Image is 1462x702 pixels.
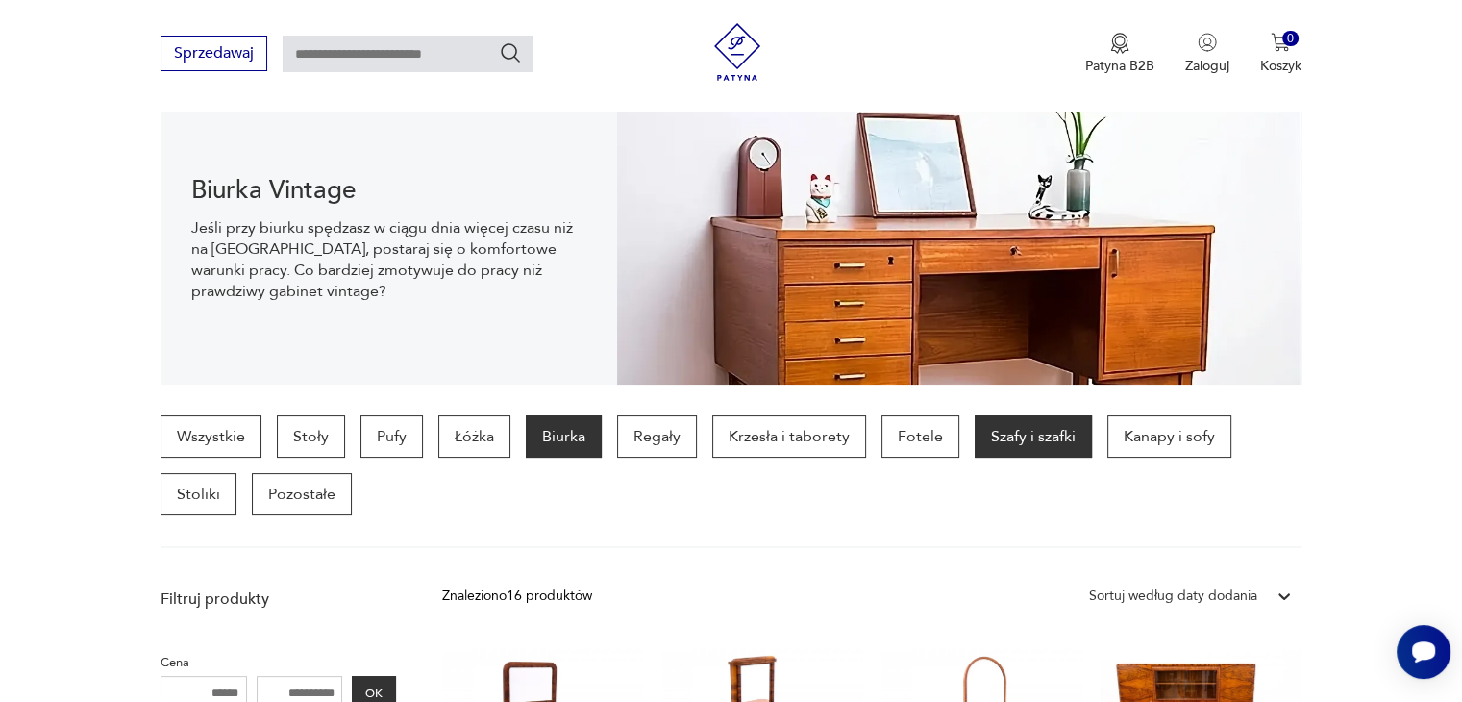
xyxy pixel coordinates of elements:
[708,23,766,81] img: Patyna - sklep z meblami i dekoracjami vintage
[617,96,1301,385] img: 217794b411677fc89fd9d93ef6550404.webp
[1260,57,1301,75] p: Koszyk
[1271,33,1290,52] img: Ikona koszyka
[438,415,510,458] a: Łóżka
[161,652,396,673] p: Cena
[881,415,959,458] a: Fotele
[360,415,423,458] a: Pufy
[1085,33,1154,75] button: Patyna B2B
[191,179,586,202] h1: Biurka Vintage
[712,415,866,458] a: Krzesła i taborety
[1085,57,1154,75] p: Patyna B2B
[161,415,261,458] a: Wszystkie
[1185,33,1229,75] button: Zaloguj
[1110,33,1129,54] img: Ikona medalu
[1260,33,1301,75] button: 0Koszyk
[1089,586,1257,607] div: Sortuj według daty dodania
[1085,33,1154,75] a: Ikona medaluPatyna B2B
[161,473,236,515] a: Stoliki
[499,41,522,64] button: Szukaj
[191,217,586,302] p: Jeśli przy biurku spędzasz w ciągu dnia więcej czasu niż na [GEOGRAPHIC_DATA], postaraj się o kom...
[1397,625,1450,679] iframe: Smartsupp widget button
[1282,31,1299,47] div: 0
[161,589,396,610] p: Filtruj produkty
[975,415,1092,458] a: Szafy i szafki
[161,48,267,62] a: Sprzedawaj
[617,415,697,458] a: Regały
[1198,33,1217,52] img: Ikonka użytkownika
[442,586,592,607] div: Znaleziono 16 produktów
[277,415,345,458] a: Stoły
[1107,415,1231,458] a: Kanapy i sofy
[252,473,352,515] a: Pozostałe
[526,415,602,458] a: Biurka
[1185,57,1229,75] p: Zaloguj
[161,36,267,71] button: Sprzedawaj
